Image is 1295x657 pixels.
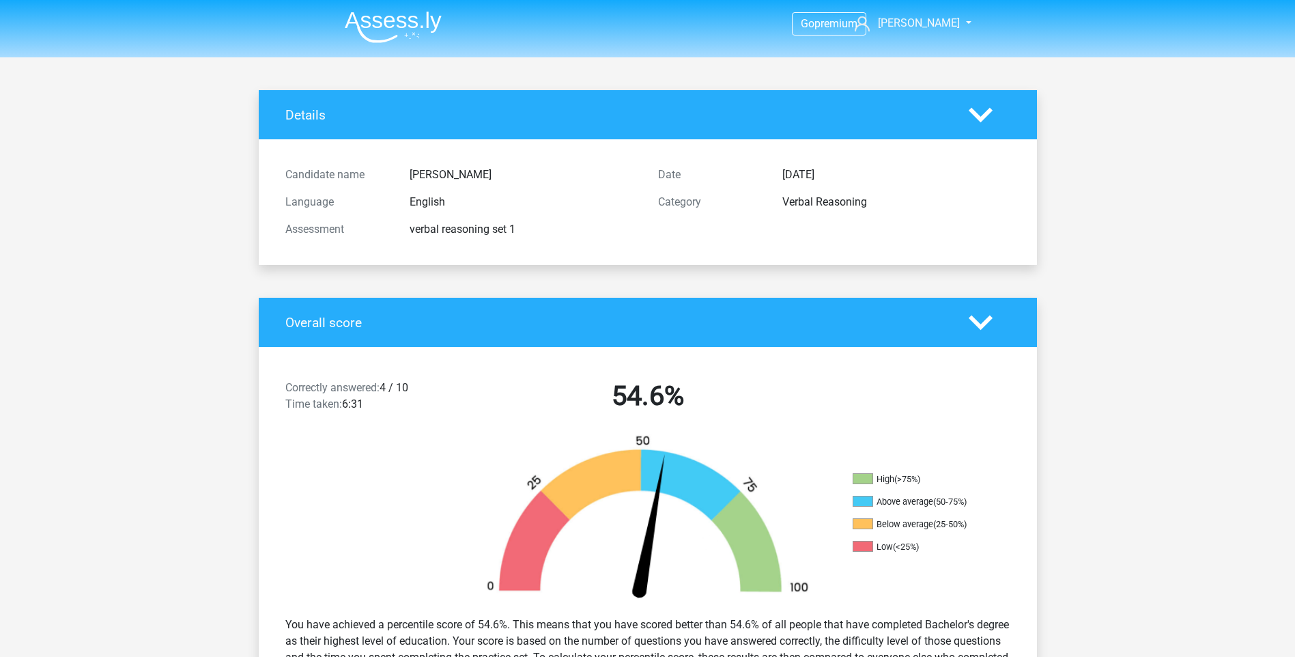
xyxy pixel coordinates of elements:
div: Date [648,167,772,183]
div: [DATE] [772,167,1021,183]
div: Language [275,194,399,210]
li: High [853,473,989,486]
div: English [399,194,648,210]
div: Verbal Reasoning [772,194,1021,210]
div: (>75%) [894,474,920,484]
div: Assessment [275,221,399,238]
h4: Details [285,107,948,123]
h4: Overall score [285,315,948,331]
span: Correctly answered: [285,381,380,394]
div: (50-75%) [933,497,967,507]
li: Below average [853,518,989,531]
span: premium [814,17,857,30]
div: verbal reasoning set 1 [399,221,648,238]
div: Category [648,194,772,210]
a: Gopremium [793,14,866,33]
span: [PERSON_NAME] [878,16,960,29]
li: Above average [853,496,989,508]
span: Go [801,17,814,30]
img: Assessly [345,11,442,43]
div: [PERSON_NAME] [399,167,648,183]
span: Time taken: [285,397,342,410]
div: Candidate name [275,167,399,183]
li: Low [853,541,989,553]
img: 55.29014c7fce35.png [464,434,832,606]
div: (<25%) [893,542,919,552]
div: 4 / 10 6:31 [275,380,461,418]
h2: 54.6% [472,380,824,413]
a: [PERSON_NAME] [849,15,961,31]
div: (25-50%) [933,519,967,529]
